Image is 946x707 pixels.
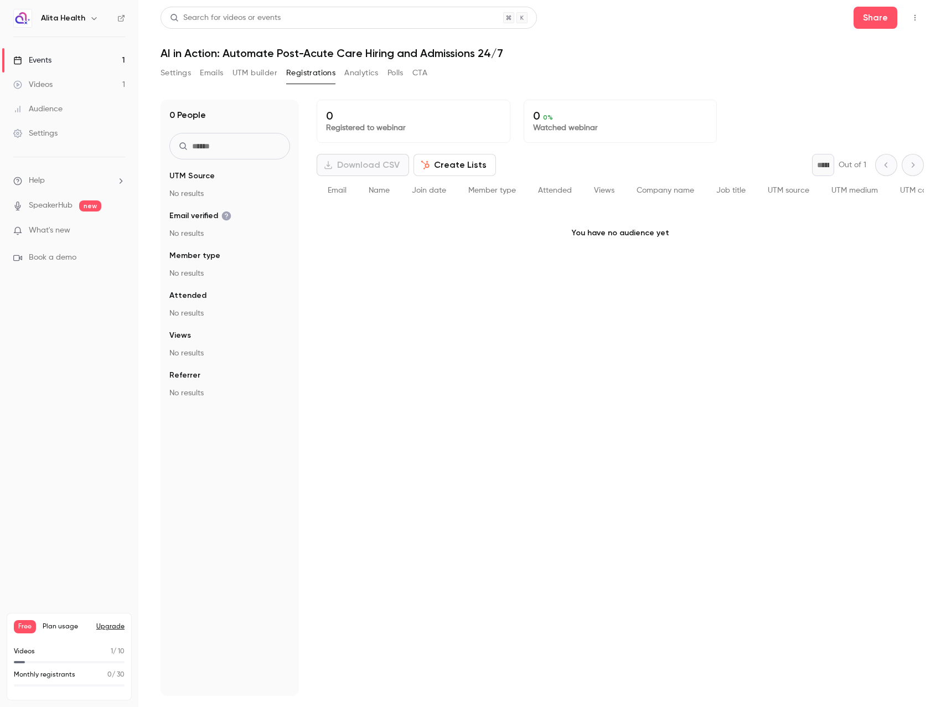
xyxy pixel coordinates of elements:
span: Join date [412,187,446,194]
p: Out of 1 [839,159,866,171]
p: No results [169,188,290,199]
button: Settings [161,64,191,82]
button: UTM builder [232,64,277,82]
div: Events [13,55,51,66]
p: Registered to webinar [326,122,501,133]
span: Company name [637,187,694,194]
span: Email verified [169,210,231,221]
p: No results [169,268,290,279]
span: Attended [169,290,206,301]
span: new [79,200,101,211]
p: Monthly registrants [14,670,75,680]
div: Settings [13,128,58,139]
button: Share [854,7,897,29]
li: help-dropdown-opener [13,175,125,187]
div: Audience [13,104,63,115]
p: No results [169,308,290,319]
span: What's new [29,225,70,236]
span: Member type [169,250,220,261]
span: Help [29,175,45,187]
p: / 10 [111,647,125,657]
button: Polls [387,64,404,82]
div: Videos [13,79,53,90]
button: Registrations [286,64,335,82]
p: 0 [533,109,708,122]
h1: AI in Action: Automate Post-Acute Care Hiring and Admissions 24/7 [161,47,924,60]
span: 0 [107,672,112,678]
p: Watched webinar [533,122,708,133]
p: No results [169,388,290,399]
span: Attended [538,187,572,194]
p: No results [169,228,290,239]
span: Plan usage [43,622,90,631]
span: 1 [111,648,113,655]
p: No results [169,348,290,359]
button: Upgrade [96,622,125,631]
span: Job title [716,187,746,194]
section: facet-groups [169,171,290,399]
button: Emails [200,64,223,82]
p: Videos [14,647,35,657]
div: Search for videos or events [170,12,281,24]
span: Views [594,187,614,194]
a: SpeakerHub [29,200,73,211]
span: Views [169,330,191,341]
p: 0 [326,109,501,122]
img: Alita Health [14,9,32,27]
span: 0 % [543,113,553,121]
span: Referrer [169,370,200,381]
button: CTA [412,64,427,82]
span: Email [328,187,347,194]
span: Member type [468,187,516,194]
h6: Alita Health [41,13,85,24]
h1: 0 People [169,109,206,122]
p: / 30 [107,670,125,680]
button: Create Lists [413,154,496,176]
button: Analytics [344,64,379,82]
span: Name [369,187,390,194]
span: Free [14,620,36,633]
span: UTM source [768,187,809,194]
span: UTM medium [831,187,878,194]
span: UTM Source [169,171,215,182]
p: You have no audience yet [317,205,924,261]
span: Book a demo [29,252,76,264]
